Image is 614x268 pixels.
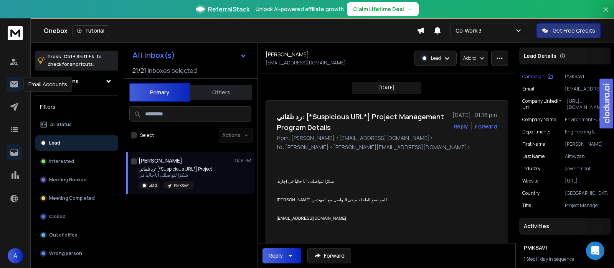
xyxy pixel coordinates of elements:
[522,86,534,92] p: Email
[8,248,23,263] button: A
[565,129,608,135] p: Engineering & Technical
[586,242,604,260] div: Open Intercom Messenger
[49,214,66,220] p: Closed
[522,117,556,123] p: Company Name
[277,179,334,184] span: شكرًا لتواصلك، أنا حالياً في إجازة.
[132,51,175,59] h1: All Inbox(s)
[565,117,608,123] p: Environment Fund | صندوق البيئة
[277,134,497,142] p: from: [PERSON_NAME] <[EMAIL_ADDRESS][DOMAIN_NAME]>
[307,248,351,263] button: Forward
[72,25,109,36] button: Tutorial
[190,84,252,101] button: Others
[44,25,417,36] div: Onebox
[522,141,545,147] p: First Name
[454,123,468,130] button: Reply
[565,166,608,172] p: government administration
[456,27,485,35] p: Co-Work 3
[63,52,95,61] span: Ctrl + Shift + k
[277,111,448,133] h1: رد تلقائي: [*Suspicious URL*] Project Management Program Details
[49,250,82,256] p: Wrong person
[35,227,118,243] button: Out of office
[49,140,60,146] p: Lead
[277,197,387,202] span: للمواضيع العاجلة يرجى التواصل مع المهندس [PERSON_NAME]
[35,117,118,132] button: All Status
[139,172,212,178] p: شكرًا لتواصلك، أنا حالياً في
[35,246,118,261] button: Wrong person
[565,153,608,159] p: Alfowzan
[524,244,606,252] h1: PMKSAV1
[35,74,118,89] button: All Campaigns
[149,183,157,188] p: Lead
[536,23,601,38] button: Get Free Credits
[262,248,301,263] button: Reply
[35,102,118,112] h3: Filters
[266,51,309,58] h1: [PERSON_NAME]
[524,256,535,262] span: 1 Step
[522,190,540,196] p: Country
[567,98,608,110] p: [URL][DOMAIN_NAME]
[256,5,344,13] p: Unlock AI-powered affiliate growth
[522,129,550,135] p: Departments
[524,256,606,262] div: |
[565,202,608,209] p: Project Manager
[35,135,118,151] button: Lead
[463,55,476,61] p: Add to
[269,252,283,260] div: Reply
[565,178,608,184] p: [URL][DOMAIN_NAME]
[524,52,556,60] p: Lead Details
[601,5,611,23] button: Close banner
[35,172,118,187] button: Meeting Booked
[431,55,441,61] p: Lead
[565,86,608,92] p: [EMAIL_ADDRESS][DOMAIN_NAME]
[35,154,118,169] button: Interested
[519,218,611,235] div: Activities
[23,77,72,92] div: Email Accounts
[522,202,531,209] p: Title
[522,98,567,110] p: Company Linkedin Url
[522,178,538,184] p: Website
[522,153,545,159] p: Last Name
[50,122,72,128] p: All Status
[277,216,346,220] span: [EMAIL_ADDRESS][DOMAIN_NAME]
[208,5,249,14] span: ReferralStack
[49,195,95,201] p: Meeting Completed
[49,232,78,238] p: Out of office
[407,5,413,13] span: →
[565,141,608,147] p: [PERSON_NAME]
[277,143,497,151] p: to: [PERSON_NAME] <[PERSON_NAME][EMAIL_ADDRESS][DOMAIN_NAME]>
[553,27,595,35] p: Get Free Credits
[174,183,190,189] p: PMKSAV1
[379,85,394,91] p: [DATE]
[565,74,608,80] p: PMKSAV1
[49,177,87,183] p: Meeting Booked
[49,158,74,164] p: Interested
[126,48,253,63] button: All Inbox(s)
[148,66,197,75] h3: Inboxes selected
[139,157,182,164] h1: [PERSON_NAME]
[35,209,118,224] button: Closed
[452,111,497,119] p: [DATE] : 01:16 pm
[266,60,346,66] p: [EMAIL_ADDRESS][DOMAIN_NAME]
[139,166,212,172] p: رد تلقائي: [*Suspicious URL*] Project
[132,66,146,75] span: 21 / 21
[522,166,540,172] p: Industry
[48,53,102,68] p: Press to check for shortcuts.
[522,74,545,80] p: Campaign
[522,74,553,80] button: Campaign
[475,123,497,130] div: Forward
[565,190,608,196] p: [GEOGRAPHIC_DATA]
[35,191,118,206] button: Meeting Completed
[233,158,251,164] p: 01:16 PM
[347,2,419,16] button: Claim Lifetime Deal→
[538,256,574,262] span: 1 day in sequence
[140,132,154,138] label: Select
[129,83,190,102] button: Primary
